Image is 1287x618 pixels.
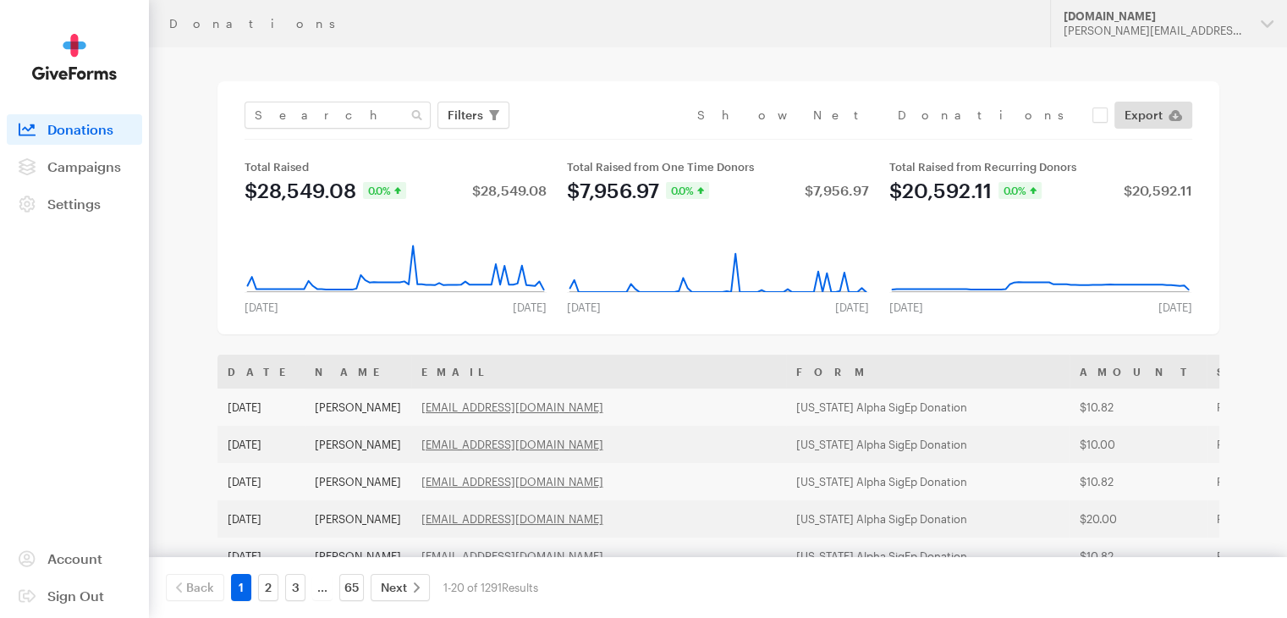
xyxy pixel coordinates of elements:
a: Export [1114,102,1192,129]
span: Account [47,550,102,566]
div: $7,956.97 [805,184,869,197]
td: [US_STATE] Alpha SigEp Donation [786,463,1070,500]
div: $7,956.97 [567,180,659,201]
div: $28,549.08 [472,184,547,197]
a: [EMAIL_ADDRESS][DOMAIN_NAME] [421,438,603,451]
td: [US_STATE] Alpha SigEp Donation [786,389,1070,426]
td: [US_STATE] Alpha SigEp Donation [786,500,1070,538]
a: Account [7,544,142,574]
span: Campaigns [47,158,121,174]
a: Donations [7,114,142,145]
input: Search Name & Email [245,102,431,129]
div: 0.0% [998,182,1042,199]
th: Email [411,355,786,389]
div: 1-20 of 1291 [443,574,538,601]
span: Settings [47,196,101,212]
div: [DOMAIN_NAME] [1064,9,1247,24]
div: Total Raised [245,160,547,174]
span: Results [502,581,538,594]
td: [DATE] [217,538,305,575]
a: Settings [7,189,142,219]
div: [DATE] [557,301,611,314]
a: Next [371,574,430,601]
span: Donations [47,121,113,137]
a: [EMAIL_ADDRESS][DOMAIN_NAME] [421,549,603,563]
td: [US_STATE] Alpha SigEp Donation [786,538,1070,575]
th: Form [786,355,1070,389]
button: Filters [437,102,509,129]
span: Next [381,577,407,598]
span: Filters [448,105,483,125]
td: $10.00 [1070,426,1207,463]
td: [PERSON_NAME] [305,500,411,538]
td: [PERSON_NAME] [305,389,411,426]
div: [DATE] [879,301,933,314]
div: Total Raised from One Time Donors [567,160,869,174]
td: [PERSON_NAME] [305,426,411,463]
td: $10.82 [1070,389,1207,426]
td: [US_STATE] Alpha SigEp Donation [786,426,1070,463]
th: Name [305,355,411,389]
a: [EMAIL_ADDRESS][DOMAIN_NAME] [421,400,603,414]
td: [DATE] [217,500,305,538]
div: [DATE] [825,301,879,314]
td: [DATE] [217,463,305,500]
div: $20,592.11 [1123,184,1191,197]
div: 0.0% [363,182,406,199]
div: $28,549.08 [245,180,356,201]
td: [DATE] [217,389,305,426]
img: GiveForms [32,34,117,80]
td: $20.00 [1070,500,1207,538]
th: Amount [1070,355,1207,389]
a: [EMAIL_ADDRESS][DOMAIN_NAME] [421,475,603,488]
div: [PERSON_NAME][EMAIL_ADDRESS][PERSON_NAME][DOMAIN_NAME] [1064,24,1247,38]
div: [DATE] [1147,301,1202,314]
span: Sign Out [47,588,104,604]
td: [DATE] [217,426,305,463]
span: Export [1125,105,1163,125]
div: 0.0% [666,182,709,199]
a: 2 [258,574,278,601]
div: [DATE] [234,301,289,314]
a: [EMAIL_ADDRESS][DOMAIN_NAME] [421,512,603,526]
a: 65 [339,574,364,601]
a: 3 [285,574,305,601]
div: Total Raised from Recurring Donors [889,160,1191,174]
th: Date [217,355,305,389]
a: Sign Out [7,581,142,611]
div: [DATE] [503,301,557,314]
td: $10.82 [1070,538,1207,575]
div: $20,592.11 [889,180,992,201]
a: Campaigns [7,152,142,182]
td: [PERSON_NAME] [305,463,411,500]
td: [PERSON_NAME] [305,538,411,575]
td: $10.82 [1070,463,1207,500]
